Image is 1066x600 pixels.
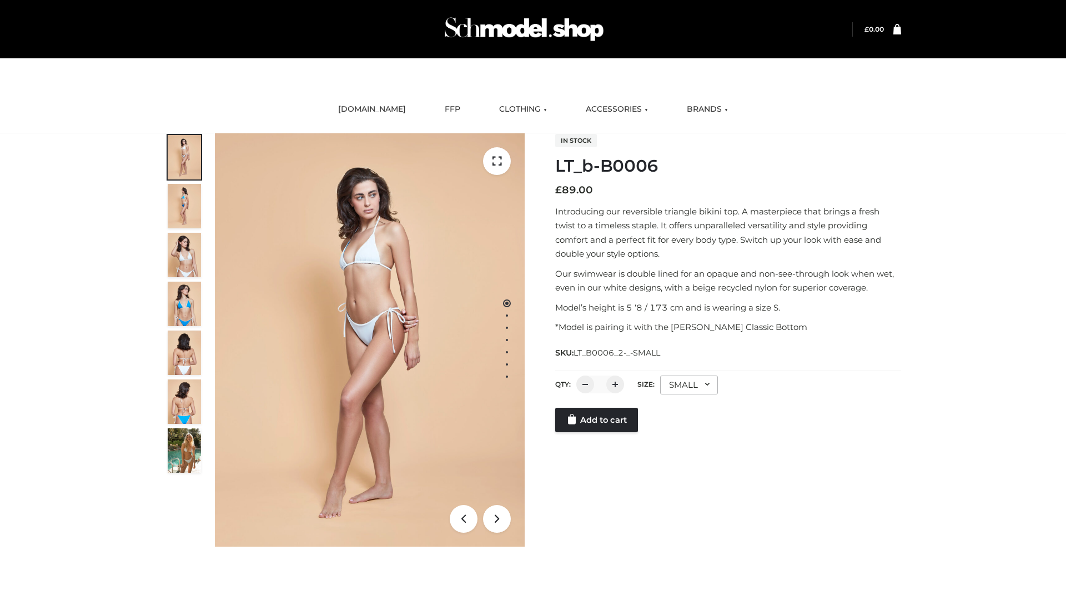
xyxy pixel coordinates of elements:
img: ArielClassicBikiniTop_CloudNine_AzureSky_OW114ECO_1 [215,133,525,547]
h1: LT_b-B0006 [555,156,901,176]
img: Arieltop_CloudNine_AzureSky2.jpg [168,428,201,473]
img: ArielClassicBikiniTop_CloudNine_AzureSky_OW114ECO_1-scaled.jpg [168,135,201,179]
a: £0.00 [864,25,884,33]
bdi: 89.00 [555,184,593,196]
a: ACCESSORIES [577,97,656,122]
span: £ [864,25,869,33]
img: ArielClassicBikiniTop_CloudNine_AzureSky_OW114ECO_2-scaled.jpg [168,184,201,228]
img: ArielClassicBikiniTop_CloudNine_AzureSky_OW114ECO_7-scaled.jpg [168,331,201,375]
a: FFP [436,97,469,122]
span: In stock [555,134,597,147]
div: SMALL [660,376,718,394]
img: ArielClassicBikiniTop_CloudNine_AzureSky_OW114ECO_8-scaled.jpg [168,379,201,424]
img: ArielClassicBikiniTop_CloudNine_AzureSky_OW114ECO_3-scaled.jpg [168,233,201,277]
p: Model’s height is 5 ‘8 / 173 cm and is wearing a size S. [555,301,901,315]
label: Size: [637,380,655,388]
span: SKU: [555,346,661,359]
p: Introducing our reversible triangle bikini top. A masterpiece that brings a fresh twist to a time... [555,204,901,261]
a: Add to cart [555,408,638,432]
a: CLOTHING [491,97,555,122]
img: Schmodel Admin 964 [441,7,607,51]
img: ArielClassicBikiniTop_CloudNine_AzureSky_OW114ECO_4-scaled.jpg [168,282,201,326]
span: LT_B0006_2-_-SMALL [574,348,660,358]
span: £ [555,184,562,196]
label: QTY: [555,380,571,388]
bdi: 0.00 [864,25,884,33]
a: BRANDS [678,97,736,122]
p: *Model is pairing it with the [PERSON_NAME] Classic Bottom [555,320,901,334]
a: [DOMAIN_NAME] [330,97,414,122]
p: Our swimwear is double lined for an opaque and non-see-through look when wet, even in our white d... [555,267,901,295]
